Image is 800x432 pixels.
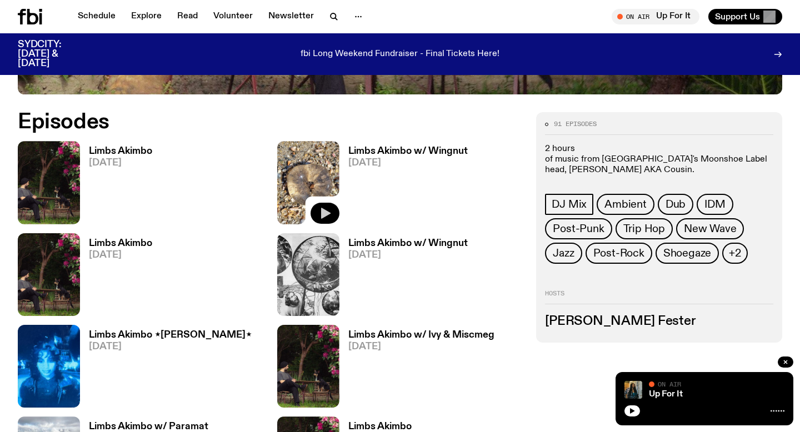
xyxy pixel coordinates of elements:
h3: Limbs Akimbo [348,422,412,431]
button: On AirUp For It [612,9,699,24]
span: New Wave [684,223,736,235]
a: IDM [697,194,733,215]
h3: Limbs Akimbo w/ Wingnut [348,147,468,156]
span: 91 episodes [554,121,597,127]
span: [DATE] [89,250,152,260]
img: Ify - a Brown Skin girl with black braided twists, looking up to the side with her tongue stickin... [624,381,642,399]
a: Post-Punk [545,218,612,239]
span: [DATE] [89,342,252,351]
a: Limbs Akimbo[DATE] [80,147,152,224]
h3: SYDCITY: [DATE] & [DATE] [18,40,89,68]
span: [DATE] [348,158,468,168]
span: [DATE] [89,158,152,168]
span: [DATE] [348,250,468,260]
a: Up For It [649,390,683,399]
h3: Limbs Akimbo w/ Ivy & Miscmeg [348,330,494,340]
a: Ambient [597,194,654,215]
span: Post-Rock [593,247,644,259]
span: Support Us [715,12,760,22]
a: Read [171,9,204,24]
a: Post-Rock [586,243,652,264]
span: +2 [729,247,741,259]
p: fbi Long Weekend Fundraiser - Final Tickets Here! [301,49,499,59]
h3: Limbs Akimbo w/ Wingnut [348,239,468,248]
a: Limbs Akimbo ⋆[PERSON_NAME]⋆[DATE] [80,330,252,408]
span: Shoegaze [663,247,711,259]
a: Limbs Akimbo w/ Ivy & Miscmeg[DATE] [339,330,494,408]
span: Post-Punk [553,223,604,235]
span: Ambient [604,198,647,210]
a: Trip Hop [616,218,673,239]
a: Shoegaze [656,243,719,264]
a: Limbs Akimbo w/ Wingnut[DATE] [339,239,468,316]
img: Jackson sits at an outdoor table, legs crossed and gazing at a black and brown dog also sitting a... [18,233,80,316]
span: Trip Hop [623,223,665,235]
img: Jackson sits at an outdoor table, legs crossed and gazing at a black and brown dog also sitting a... [18,141,80,224]
a: Limbs Akimbo w/ Wingnut[DATE] [339,147,468,224]
img: Jackson sits at an outdoor table, legs crossed and gazing at a black and brown dog also sitting a... [277,325,339,408]
h3: [PERSON_NAME] Fester [545,315,773,328]
button: +2 [722,243,748,264]
span: Jazz [553,247,574,259]
span: [DATE] [348,342,494,351]
span: On Air [658,380,681,388]
a: Volunteer [207,9,259,24]
button: Support Us [708,9,782,24]
a: Jazz [545,243,582,264]
h3: Limbs Akimbo [89,239,152,248]
a: Dub [658,194,693,215]
a: Schedule [71,9,122,24]
h3: Limbs Akimbo [89,147,152,156]
span: IDM [704,198,725,210]
h3: Limbs Akimbo ⋆[PERSON_NAME]⋆ [89,330,252,340]
span: Dub [666,198,686,210]
a: Newsletter [262,9,321,24]
a: DJ Mix [545,194,593,215]
p: 2 hours of music from [GEOGRAPHIC_DATA]'s Moonshoe Label head, [PERSON_NAME] AKA Cousin. [545,144,773,176]
img: Image from 'Domebooks: Reflecting on Domebook 2' by Lloyd Kahn [277,233,339,316]
h3: Limbs Akimbo w/ Paramat [89,422,208,431]
h2: Hosts [545,290,773,304]
a: Limbs Akimbo[DATE] [80,239,152,316]
a: New Wave [676,218,744,239]
a: Explore [124,9,168,24]
span: DJ Mix [552,198,587,210]
h2: Episodes [18,112,523,132]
